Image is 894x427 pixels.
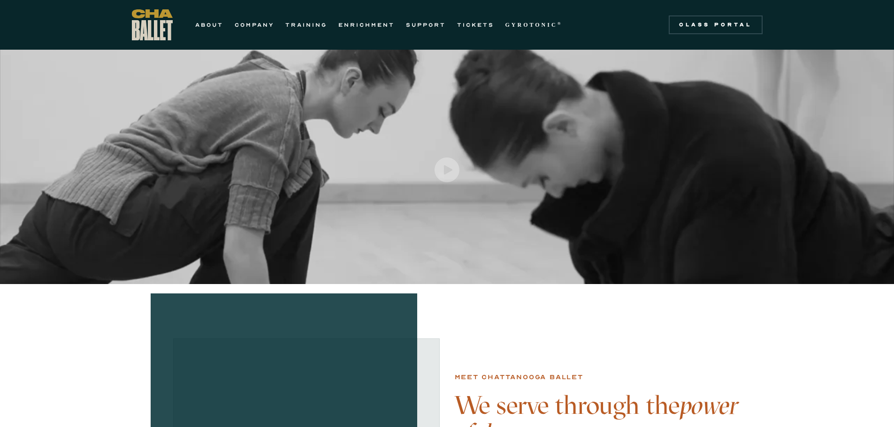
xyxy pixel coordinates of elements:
a: TICKETS [457,19,494,30]
a: SUPPORT [406,19,446,30]
a: TRAINING [285,19,327,30]
div: Meet chattanooga ballet [455,372,583,383]
strong: GYROTONIC [505,22,558,28]
a: ABOUT [195,19,223,30]
a: GYROTONIC® [505,19,563,30]
div: Class Portal [674,21,757,29]
a: Class Portal [669,15,763,34]
a: home [132,9,173,40]
a: COMPANY [235,19,274,30]
a: ENRICHMENT [338,19,395,30]
sup: ® [558,21,563,26]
